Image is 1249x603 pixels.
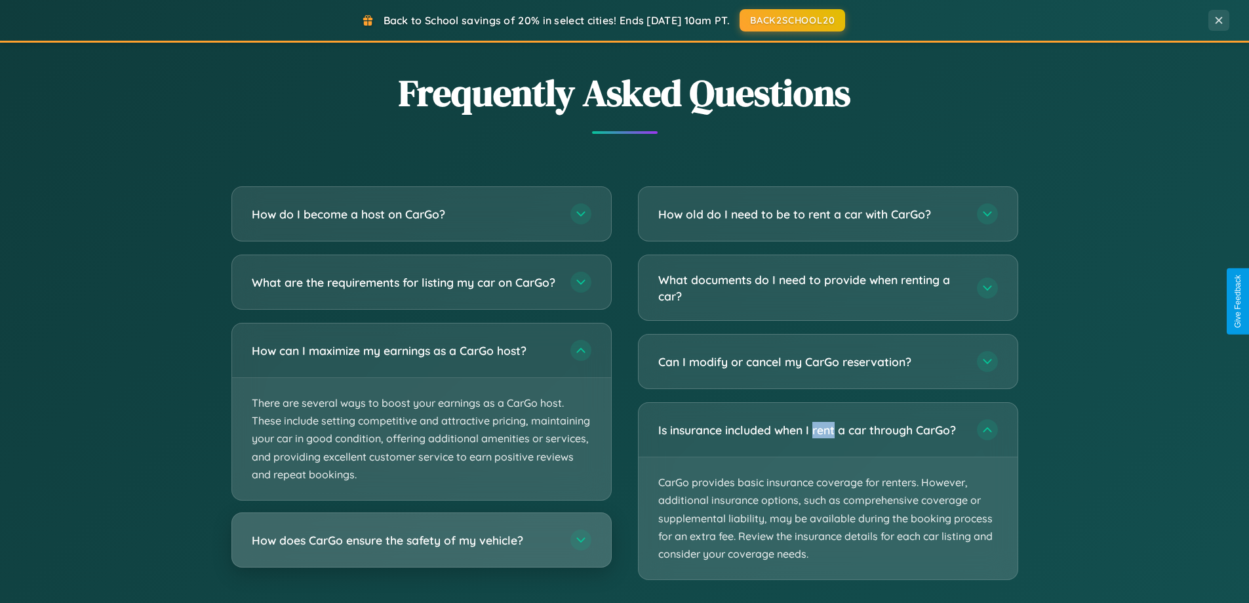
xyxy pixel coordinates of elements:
[252,274,557,291] h3: What are the requirements for listing my car on CarGo?
[252,532,557,549] h3: How does CarGo ensure the safety of my vehicle?
[658,272,964,304] h3: What documents do I need to provide when renting a car?
[231,68,1018,118] h2: Frequently Asked Questions
[252,343,557,359] h3: How can I maximize my earnings as a CarGo host?
[252,206,557,222] h3: How do I become a host on CarGo?
[639,457,1018,579] p: CarGo provides basic insurance coverage for renters. However, additional insurance options, such ...
[658,354,964,370] h3: Can I modify or cancel my CarGo reservation?
[384,14,730,27] span: Back to School savings of 20% in select cities! Ends [DATE] 10am PT.
[1233,275,1242,328] div: Give Feedback
[740,9,845,31] button: BACK2SCHOOL20
[232,378,611,500] p: There are several ways to boost your earnings as a CarGo host. These include setting competitive ...
[658,206,964,222] h3: How old do I need to be to rent a car with CarGo?
[658,422,964,438] h3: Is insurance included when I rent a car through CarGo?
